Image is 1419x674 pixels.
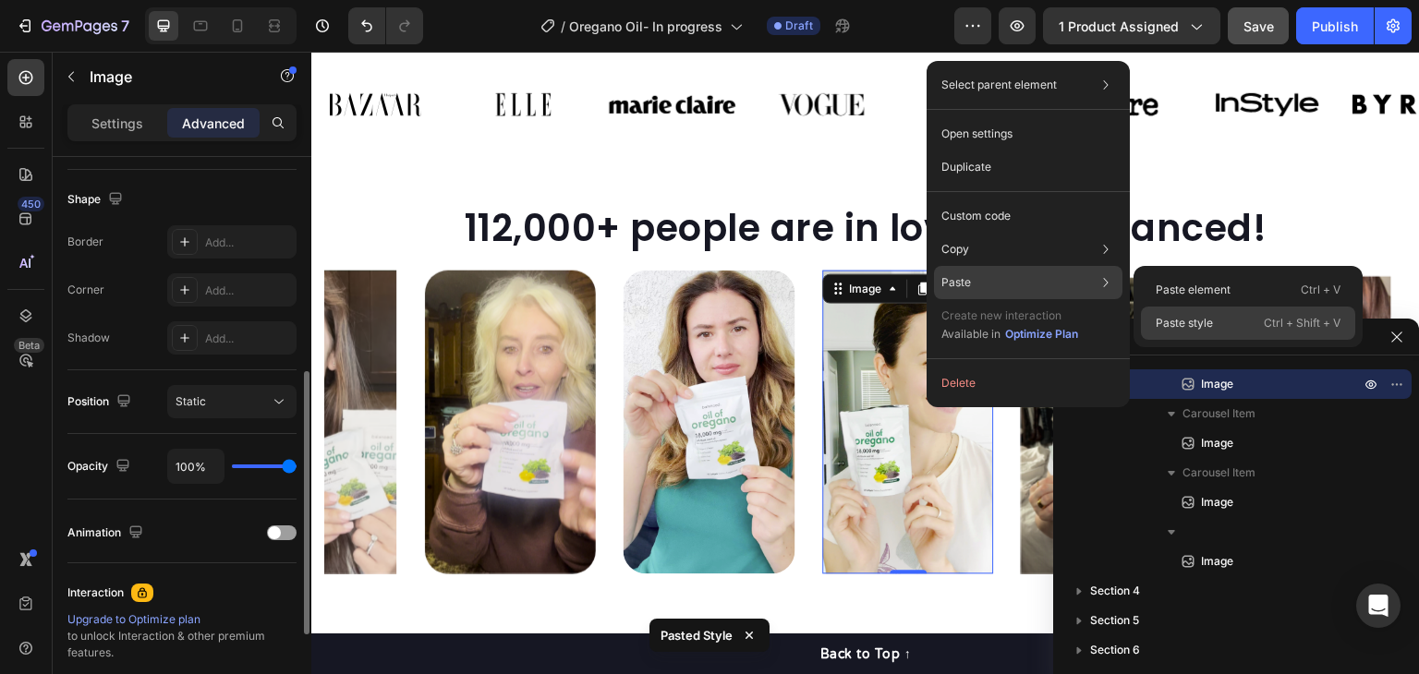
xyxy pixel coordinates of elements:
[785,18,813,34] span: Draft
[934,367,1122,400] button: Delete
[205,331,292,347] div: Add...
[1356,584,1401,628] div: Open Intercom Messenger
[67,521,147,546] div: Animation
[67,330,110,346] div: Shadow
[167,385,297,418] button: Static
[67,454,134,479] div: Opacity
[941,274,971,291] p: Paste
[1264,314,1340,332] p: Ctrl + Shift + V
[348,7,423,44] div: Undo/Redo
[1182,404,1255,423] span: Carousel Item
[312,219,483,524] img: gempages_484072994692399918-7e598d80-9d37-4b44-986c-7714921afca7.png
[1005,326,1078,343] div: Optimize Plan
[941,126,1013,142] p: Open settings
[1004,325,1079,343] button: Optimize Plan
[1042,30,1169,76] img: gempages_484072994692399918-1660ebd1-465f-48b5-909c-a4e8fb000840.svg
[1182,463,1255,482] span: Carousel Item
[1301,281,1340,299] p: Ctrl + V
[1059,17,1179,36] span: 1 product assigned
[661,626,733,644] p: Pasted Style
[561,17,565,36] span: /
[14,150,1095,202] h2: 112,000+ people are in love with Balanced!
[941,77,1057,93] p: Select parent element
[168,450,224,483] input: Auto
[1090,641,1140,659] span: Section 6
[1156,282,1231,298] p: Paste element
[18,197,44,211] div: 450
[67,611,297,661] div: to unlock Interaction & other premium features.
[1201,552,1233,571] span: Image
[7,7,138,44] button: 7
[1228,7,1289,44] button: Save
[1201,375,1233,393] span: Image
[710,219,881,524] img: gempages_484072994692399918-c8775f79-e8b6-43ad-8f89-4319a4447790.png
[205,235,292,251] div: Add...
[67,234,103,250] div: Border
[941,241,969,258] p: Copy
[114,219,285,524] img: gempages_484072994692399918-a027a1ce-8add-4554-81e1-a5902cb58937.png
[67,390,135,415] div: Position
[90,66,247,88] p: Image
[67,282,104,298] div: Corner
[67,187,127,212] div: Shape
[182,114,245,133] p: Advanced
[1090,582,1140,600] span: Section 4
[1312,17,1358,36] div: Publish
[535,229,575,246] div: Image
[205,283,292,299] div: Add...
[509,593,600,612] div: Back to Top ↑
[67,584,124,601] div: Interaction
[569,17,722,36] span: Oregano Oil- In progress
[1201,434,1233,452] span: Image
[1043,7,1220,44] button: 1 product assigned
[941,159,991,175] p: Duplicate
[67,611,297,628] div: Upgrade to Optimize plan
[311,52,1419,674] iframe: Design area
[91,114,143,133] p: Settings
[941,208,1011,224] p: Custom code
[1243,18,1274,34] span: Save
[512,219,683,524] img: gempages_484072994692399918-dcb75948-12f4-44b4-8f7b-4c447e6945e4.png
[941,307,1079,325] p: Create new interaction
[14,338,44,353] div: Beta
[909,219,1080,524] img: gempages_484072994692399918-2b6f3ca4-81fa-4c7e-a48e-e5355db86c87.png
[1090,611,1139,630] span: Section 5
[941,327,1001,341] span: Available in
[176,394,206,408] span: Static
[1201,493,1233,512] span: Image
[121,15,129,37] p: 7
[1296,7,1374,44] button: Publish
[1156,315,1213,331] p: Paste style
